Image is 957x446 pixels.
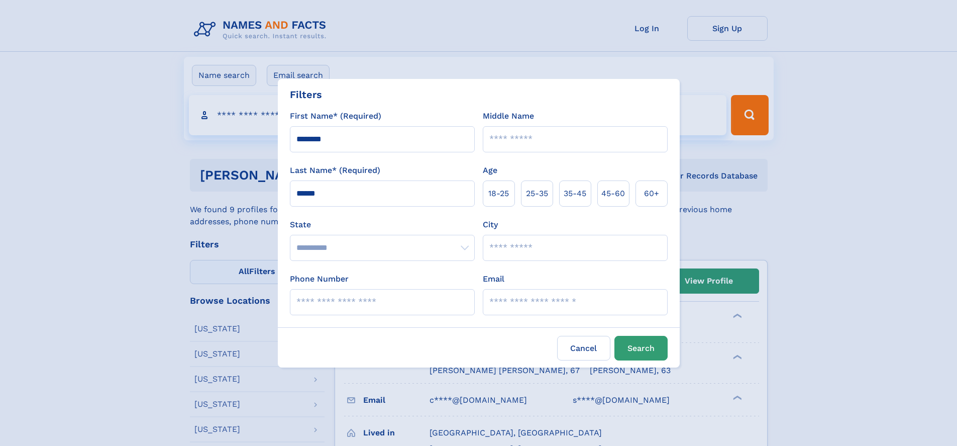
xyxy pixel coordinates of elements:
span: 18‑25 [488,188,509,200]
label: Age [483,164,497,176]
span: 60+ [644,188,659,200]
div: Filters [290,87,322,102]
span: 25‑35 [526,188,548,200]
label: State [290,219,475,231]
label: Phone Number [290,273,349,285]
span: 45‑60 [601,188,625,200]
button: Search [614,336,668,361]
label: Last Name* (Required) [290,164,380,176]
label: First Name* (Required) [290,110,381,122]
span: 35‑45 [564,188,586,200]
label: Email [483,273,504,285]
label: City [483,219,498,231]
label: Middle Name [483,110,534,122]
label: Cancel [557,336,610,361]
